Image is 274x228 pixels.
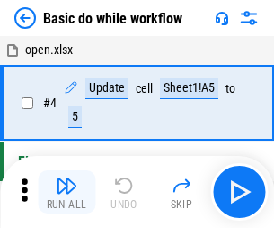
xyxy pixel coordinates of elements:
img: Settings menu [238,7,260,29]
img: Support [215,11,229,25]
div: cell [136,82,153,96]
div: Update [85,78,128,99]
img: Run All [56,175,77,196]
div: Run All [47,199,87,210]
div: Basic do while workflow [43,10,182,27]
button: Run All [38,170,95,214]
span: open.xlsx [25,42,73,57]
img: Skip [171,175,192,196]
div: 5 [68,106,82,128]
span: # 4 [43,96,57,110]
img: Main button [225,178,253,206]
button: Skip [153,170,210,214]
div: Sheet1!A5 [160,78,218,99]
img: Back [14,7,36,29]
div: Skip [171,199,193,210]
div: to [225,82,235,96]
